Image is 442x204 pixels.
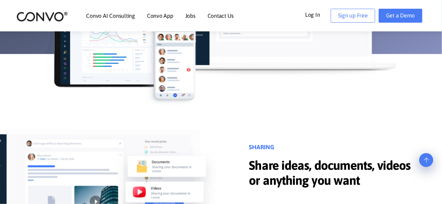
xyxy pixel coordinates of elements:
a: Contact Us [208,13,234,18]
a: Log In [305,9,331,20]
img: logo_2.png [16,11,68,22]
span: Share ideas, documents, videos or anything you want [249,158,415,190]
a: Sign up Free [331,9,375,23]
a: Get a Demo [379,9,422,23]
a: Convo AI Consulting [86,13,135,18]
a: Convo App [147,13,173,18]
h3: SHARING [249,144,415,156]
a: Jobs [185,13,196,18]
